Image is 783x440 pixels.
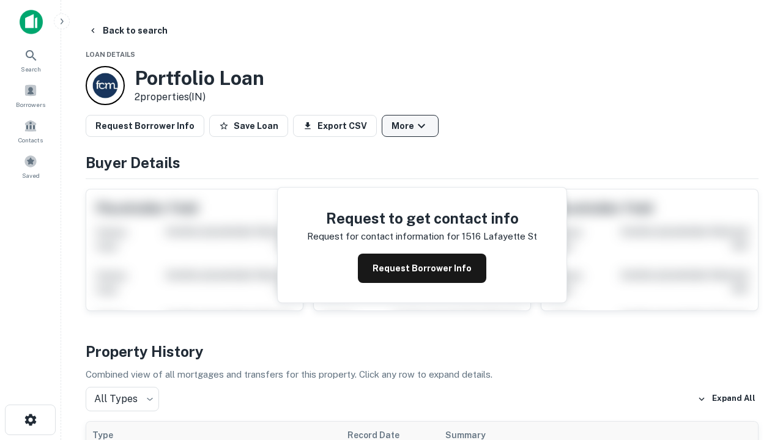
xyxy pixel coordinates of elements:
button: Request Borrower Info [86,115,204,137]
a: Search [4,43,58,76]
span: Loan Details [86,51,135,58]
div: All Types [86,387,159,411]
iframe: Chat Widget [722,303,783,362]
button: Back to search [83,20,173,42]
span: Search [21,64,41,74]
button: More [382,115,439,137]
p: 1516 lafayette st [462,229,537,244]
a: Contacts [4,114,58,147]
button: Save Loan [209,115,288,137]
img: capitalize-icon.png [20,10,43,34]
span: Borrowers [16,100,45,109]
a: Borrowers [4,79,58,112]
span: Saved [22,170,40,180]
button: Request Borrower Info [358,254,486,283]
p: Request for contact information for [307,229,459,244]
button: Expand All [694,390,759,408]
a: Saved [4,150,58,183]
p: 2 properties (IN) [135,90,264,105]
button: Export CSV [293,115,377,137]
h3: Portfolio Loan [135,67,264,90]
h4: Request to get contact info [307,207,537,229]
p: Combined view of all mortgages and transfers for this property. Click any row to expand details. [86,367,759,382]
span: Contacts [18,135,43,145]
h4: Buyer Details [86,152,759,174]
h4: Property History [86,340,759,362]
